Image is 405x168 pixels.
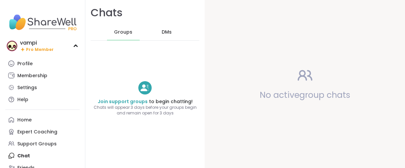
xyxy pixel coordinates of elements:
div: Profile [17,61,33,67]
a: Help [5,93,80,105]
div: Help [17,96,28,103]
a: Support Groups [5,138,80,150]
div: Home [17,117,32,123]
div: Membership [17,73,47,79]
h4: to begin chatting! [85,98,205,105]
div: Settings [17,84,37,91]
h1: Chats [91,5,123,20]
span: No active group chats [260,89,350,101]
img: ShareWell Nav Logo [5,11,80,34]
span: Pro Member [26,47,54,53]
div: vampi [20,39,54,47]
span: DMs [162,29,172,36]
div: Expert Coaching [17,129,57,135]
span: Groups [114,29,132,36]
a: Settings [5,82,80,93]
div: Support Groups [17,141,57,147]
a: Membership [5,70,80,82]
a: Expert Coaching [5,126,80,138]
a: Join support groups [98,98,148,105]
a: Profile [5,58,80,70]
a: Home [5,114,80,126]
span: Chats will appear 3 days before your groups begin and remain open for 3 days [85,105,205,116]
img: vampi [7,41,17,51]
